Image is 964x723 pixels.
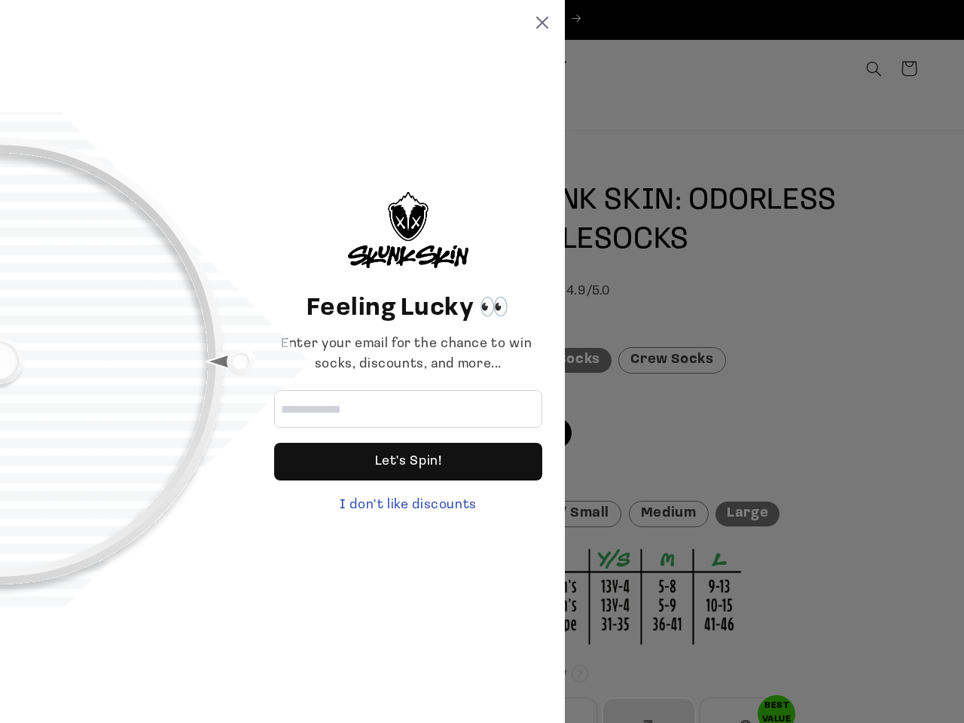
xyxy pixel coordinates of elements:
div: Let's Spin! [274,443,542,480]
header: Feeling Lucky 👀 [274,291,542,327]
div: I don't like discounts [274,496,542,516]
img: logo [348,192,468,268]
div: Let's Spin! [375,443,442,480]
div: Enter your email for the chance to win socks, discounts, and more... [274,334,542,375]
input: Email address [274,390,542,428]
